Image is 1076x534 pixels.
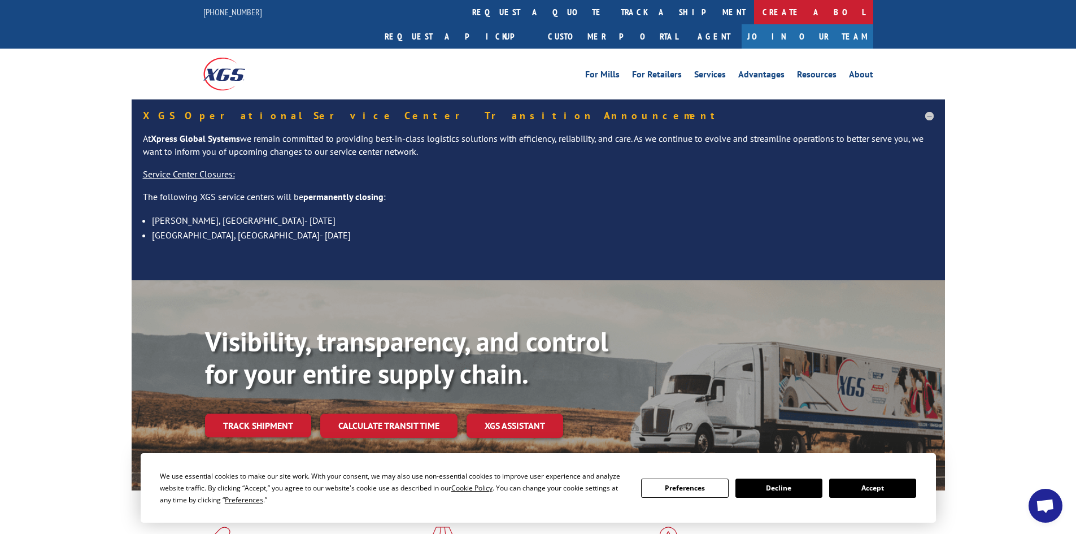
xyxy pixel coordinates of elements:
a: [PHONE_NUMBER] [203,6,262,18]
p: The following XGS service centers will be : [143,190,934,213]
li: [PERSON_NAME], [GEOGRAPHIC_DATA]- [DATE] [152,213,934,228]
a: Customer Portal [539,24,686,49]
a: Advantages [738,70,785,83]
b: Visibility, transparency, and control for your entire supply chain. [205,324,608,392]
strong: permanently closing [303,191,384,202]
a: Request a pickup [376,24,539,49]
a: For Retailers [632,70,682,83]
a: For Mills [585,70,620,83]
a: Calculate transit time [320,414,458,438]
u: Service Center Closures: [143,168,235,180]
a: XGS ASSISTANT [467,414,563,438]
button: Accept [829,479,916,498]
a: About [849,70,873,83]
button: Preferences [641,479,728,498]
a: Services [694,70,726,83]
a: Resources [797,70,837,83]
a: Open chat [1029,489,1062,523]
h5: XGS Operational Service Center Transition Announcement [143,111,934,121]
a: Join Our Team [742,24,873,49]
div: We use essential cookies to make our site work. With your consent, we may also use non-essential ... [160,470,628,506]
a: Agent [686,24,742,49]
a: Track shipment [205,414,311,437]
button: Decline [735,479,822,498]
div: Cookie Consent Prompt [141,453,936,523]
span: Cookie Policy [451,483,493,493]
p: At we remain committed to providing best-in-class logistics solutions with efficiency, reliabilit... [143,132,934,168]
li: [GEOGRAPHIC_DATA], [GEOGRAPHIC_DATA]- [DATE] [152,228,934,242]
span: Preferences [225,495,263,505]
strong: Xpress Global Systems [151,133,240,144]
